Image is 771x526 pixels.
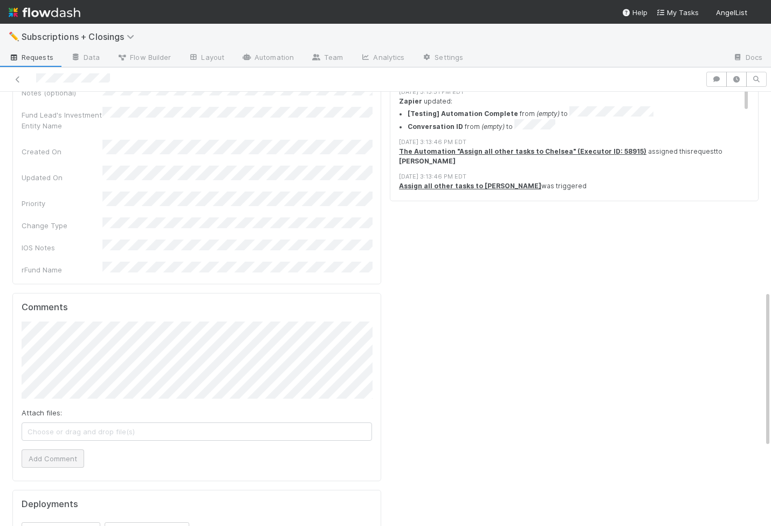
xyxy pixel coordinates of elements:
[399,97,749,132] div: updated:
[399,182,541,190] a: Assign all other tasks to [PERSON_NAME]
[724,50,771,67] a: Docs
[22,242,102,253] div: IOS Notes
[22,198,102,209] div: Priority
[408,119,749,132] li: from to
[22,220,102,231] div: Change Type
[656,7,699,18] a: My Tasks
[481,123,505,131] em: (empty)
[117,52,171,63] span: Flow Builder
[22,499,78,510] h5: Deployments
[752,8,762,18] img: avatar_aa70801e-8de5-4477-ab9d-eb7c67de69c1.png
[536,110,560,118] em: (empty)
[656,8,699,17] span: My Tasks
[399,147,646,155] a: The Automation "Assign all other tasks to Chelsea" (Executor ID: 58915)
[22,302,372,313] h5: Comments
[399,138,749,147] div: [DATE] 3:13:46 PM EDT
[408,110,518,118] strong: [Testing] Automation Complete
[9,3,80,22] img: logo-inverted-e16ddd16eac7371096b0.svg
[22,172,102,183] div: Updated On
[413,50,472,67] a: Settings
[22,449,84,468] button: Add Comment
[408,106,749,119] li: from to
[352,50,413,67] a: Analytics
[180,50,233,67] a: Layout
[108,50,180,67] a: Flow Builder
[408,123,463,131] strong: Conversation ID
[302,50,352,67] a: Team
[22,407,62,418] label: Attach files:
[233,50,302,67] a: Automation
[22,423,371,440] span: Choose or drag and drop file(s)
[399,97,422,105] strong: Zapier
[399,157,456,165] strong: [PERSON_NAME]
[399,172,749,181] div: [DATE] 3:13:46 PM EDT
[9,52,53,63] span: Requests
[9,32,19,41] span: ✏️
[716,8,747,17] span: AngelList
[399,87,749,97] div: [DATE] 3:13:51 PM EDT
[22,110,102,131] div: Fund Lead's Investment Entity Name
[22,264,102,275] div: rFund Name
[622,7,648,18] div: Help
[22,146,102,157] div: Created On
[22,87,102,98] div: Notes (optional)
[399,147,749,167] div: assigned this request to
[22,31,140,42] span: Subscriptions + Closings
[399,181,749,191] div: was triggered
[62,50,108,67] a: Data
